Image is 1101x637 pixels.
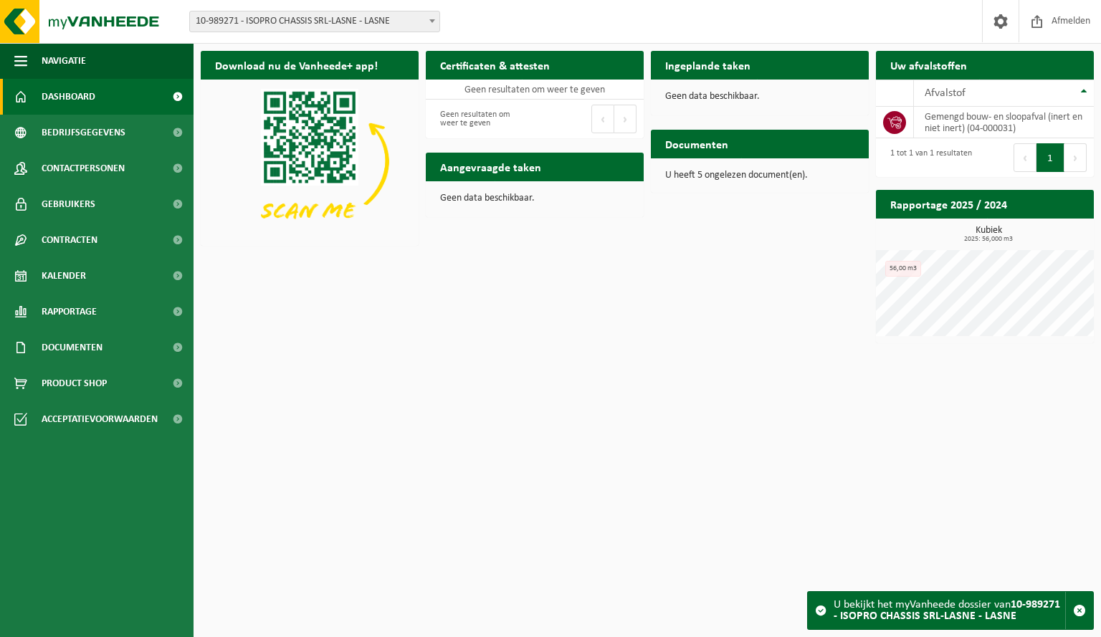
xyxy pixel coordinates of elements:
span: Bedrijfsgegevens [42,115,125,150]
h2: Certificaten & attesten [426,51,564,79]
h3: Kubiek [883,226,1094,243]
span: Product Shop [42,365,107,401]
h2: Ingeplande taken [651,51,765,79]
span: Contracten [42,222,97,258]
span: Gebruikers [42,186,95,222]
button: Next [1064,143,1087,172]
p: U heeft 5 ongelezen document(en). [665,171,854,181]
span: Acceptatievoorwaarden [42,401,158,437]
h2: Rapportage 2025 / 2024 [876,190,1021,218]
span: 10-989271 - ISOPRO CHASSIS SRL-LASNE - LASNE [190,11,439,32]
button: 1 [1036,143,1064,172]
p: Geen data beschikbaar. [440,193,629,203]
span: Rapportage [42,294,97,330]
td: gemengd bouw- en sloopafval (inert en niet inert) (04-000031) [914,107,1094,138]
span: Dashboard [42,79,95,115]
button: Previous [1014,143,1036,172]
h2: Aangevraagde taken [426,153,556,181]
h2: Documenten [651,130,743,158]
span: Kalender [42,258,86,294]
span: 10-989271 - ISOPRO CHASSIS SRL-LASNE - LASNE [189,11,440,32]
div: Geen resultaten om weer te geven [433,103,528,135]
p: Geen data beschikbaar. [665,92,854,102]
strong: 10-989271 - ISOPRO CHASSIS SRL-LASNE - LASNE [834,599,1060,622]
img: Download de VHEPlus App [201,80,419,243]
span: 2025: 56,000 m3 [883,236,1094,243]
button: Previous [591,105,614,133]
div: 1 tot 1 van 1 resultaten [883,142,972,173]
span: Afvalstof [925,87,966,99]
td: Geen resultaten om weer te geven [426,80,644,100]
span: Documenten [42,330,103,365]
span: Contactpersonen [42,150,125,186]
div: U bekijkt het myVanheede dossier van [834,592,1065,629]
button: Next [614,105,637,133]
h2: Download nu de Vanheede+ app! [201,51,392,79]
h2: Uw afvalstoffen [876,51,981,79]
span: Navigatie [42,43,86,79]
a: Bekijk rapportage [987,218,1092,246]
div: 56,00 m3 [885,261,921,277]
